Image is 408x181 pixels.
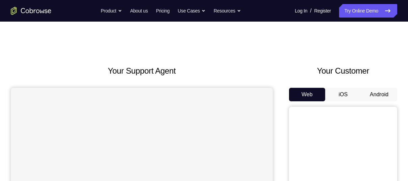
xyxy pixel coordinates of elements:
[289,88,325,101] button: Web
[295,4,307,18] a: Log In
[310,7,311,15] span: /
[214,4,241,18] button: Resources
[339,4,397,18] a: Try Online Demo
[361,88,397,101] button: Android
[11,65,273,77] h2: Your Support Agent
[325,88,361,101] button: iOS
[289,65,397,77] h2: Your Customer
[11,7,51,15] a: Go to the home page
[178,4,206,18] button: Use Cases
[101,4,122,18] button: Product
[156,4,169,18] a: Pricing
[314,4,331,18] a: Register
[130,4,148,18] a: About us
